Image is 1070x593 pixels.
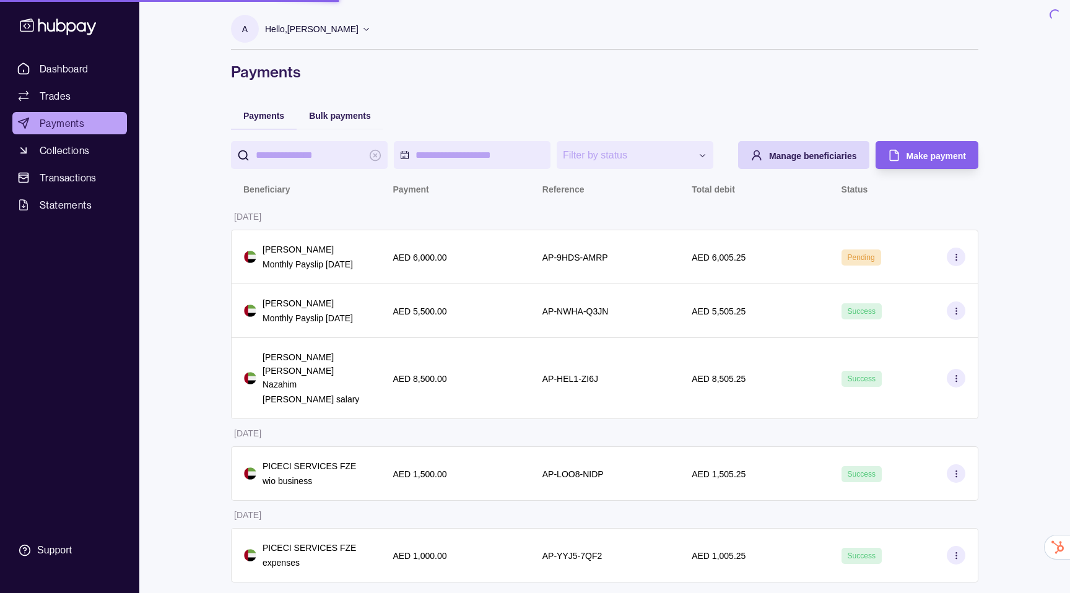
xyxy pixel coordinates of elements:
[393,184,428,194] p: Payment
[244,372,256,384] img: ae
[12,537,127,563] a: Support
[40,61,89,76] span: Dashboard
[309,111,371,121] span: Bulk payments
[393,253,446,262] p: AED 6,000.00
[393,469,446,479] p: AED 1,500.00
[542,306,609,316] p: AP-NWHA-Q3JN
[231,62,978,82] h1: Payments
[242,22,248,36] p: A
[692,253,746,262] p: AED 6,005.25
[848,552,876,560] span: Success
[542,253,608,262] p: AP-9HDS-AMRP
[263,311,353,325] p: Monthly Payslip [DATE]
[244,305,256,317] img: ae
[848,374,876,383] span: Success
[692,184,735,194] p: Total debit
[542,184,585,194] p: Reference
[12,58,127,80] a: Dashboard
[234,428,261,438] p: [DATE]
[692,551,746,561] p: AED 1,005.25
[40,89,71,103] span: Trades
[393,306,446,316] p: AED 5,500.00
[263,541,356,555] p: PICECI SERVICES FZE
[40,143,89,158] span: Collections
[263,392,368,406] p: [PERSON_NAME] salary
[265,22,359,36] p: Hello, [PERSON_NAME]
[692,374,746,384] p: AED 8,505.25
[907,151,966,161] span: Make payment
[692,469,746,479] p: AED 1,505.25
[842,184,868,194] p: Status
[234,212,261,222] p: [DATE]
[769,151,857,161] span: Manage beneficiaries
[40,116,84,131] span: Payments
[263,296,353,310] p: [PERSON_NAME]
[263,243,353,256] p: [PERSON_NAME]
[244,549,256,561] img: ae
[542,374,598,384] p: AP-HEL1-ZI6J
[848,307,876,316] span: Success
[876,141,978,169] button: Make payment
[263,350,368,391] p: [PERSON_NAME] [PERSON_NAME] Nazahim
[12,167,127,189] a: Transactions
[244,251,256,263] img: ae
[234,510,261,520] p: [DATE]
[12,85,127,107] a: Trades
[12,194,127,216] a: Statements
[244,467,256,480] img: ae
[40,170,97,185] span: Transactions
[40,197,92,212] span: Statements
[263,474,356,488] p: wio business
[12,139,127,162] a: Collections
[542,469,604,479] p: AP-LOO8-NIDP
[542,551,602,561] p: AP-YYJ5-7QF2
[263,258,353,271] p: Monthly Payslip [DATE]
[692,306,746,316] p: AED 5,505.25
[12,112,127,134] a: Payments
[848,470,876,478] span: Success
[37,543,72,557] div: Support
[243,111,284,121] span: Payments
[848,253,875,262] span: Pending
[393,374,446,384] p: AED 8,500.00
[256,141,363,169] input: search
[393,551,446,561] p: AED 1,000.00
[243,184,290,194] p: Beneficiary
[738,141,869,169] button: Manage beneficiaries
[263,556,356,569] p: expenses
[263,459,356,473] p: PICECI SERVICES FZE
